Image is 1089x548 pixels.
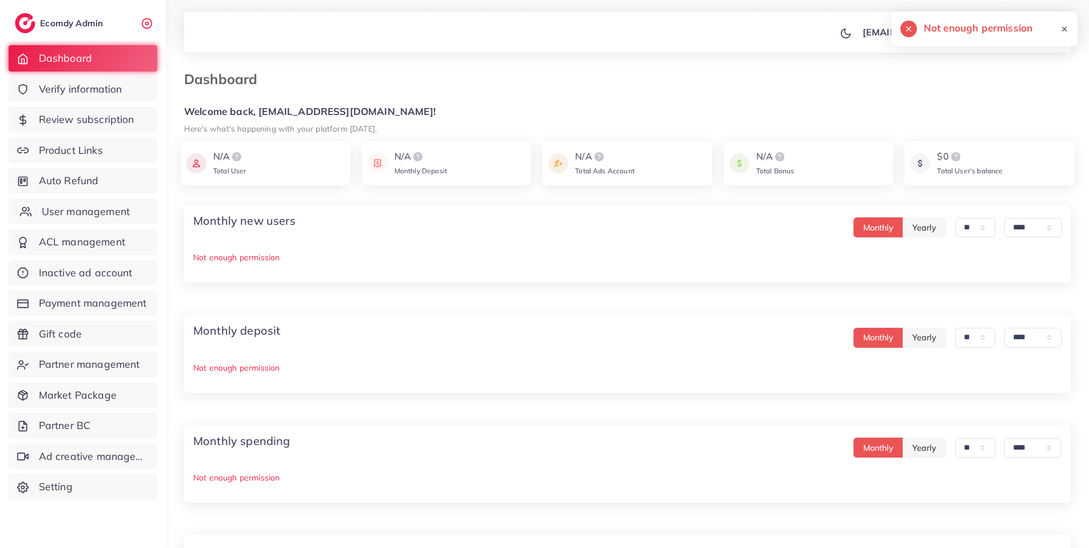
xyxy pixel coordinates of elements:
span: Partner management [39,357,140,372]
small: Here's what's happening with your platform [DATE]. [184,124,377,133]
button: Monthly [853,217,903,237]
a: Payment management [9,290,157,316]
button: Yearly [903,438,946,458]
span: Verify information [39,82,122,97]
a: Inactive ad account [9,260,157,286]
a: Setting [9,474,157,500]
a: User management [9,198,157,225]
h5: Welcome back, [EMAIL_ADDRESS][DOMAIN_NAME]! [184,106,1071,118]
img: icon payment [368,150,388,177]
button: Monthly [853,328,903,348]
button: Yearly [903,217,946,237]
img: icon payment [548,150,568,177]
a: Product Links [9,137,157,164]
a: Partner management [9,351,157,378]
h2: Ecomdy Admin [40,18,106,29]
p: Not enough permission [193,251,1062,264]
img: icon payment [729,150,749,177]
a: Review subscription [9,106,157,133]
span: Total User’s balance [937,166,1003,175]
p: Not enough permission [193,361,1062,375]
div: N/A [213,150,246,164]
img: logo [411,150,425,164]
a: Auto Refund [9,168,157,194]
div: N/A [394,150,447,164]
span: User management [42,204,130,219]
img: logo [949,150,963,164]
h4: Monthly new users [193,214,296,228]
a: Market Package [9,382,157,408]
div: $0 [937,150,1003,164]
a: logoEcomdy Admin [15,13,106,33]
img: logo [592,150,606,164]
img: logo [773,150,787,164]
img: icon payment [186,150,206,177]
span: Dashboard [39,51,92,66]
a: Verify information [9,76,157,102]
span: Inactive ad account [39,265,133,280]
span: Total Bonus [756,166,795,175]
a: Dashboard [9,45,157,72]
h4: Monthly spending [193,434,290,448]
span: Payment management [39,296,147,311]
span: Gift code [39,327,82,341]
img: logo [15,13,35,33]
div: N/A [756,150,795,164]
a: Gift code [9,321,157,347]
span: Partner BC [39,418,91,433]
span: Product Links [39,143,103,158]
h4: Monthly deposit [193,324,280,337]
a: [EMAIL_ADDRESS][DOMAIN_NAME]avatar [856,21,1062,43]
span: Ad creative management [39,449,149,464]
span: Market Package [39,388,117,403]
span: Auto Refund [39,173,99,188]
a: ACL management [9,229,157,255]
p: Not enough permission [193,471,1062,485]
button: Yearly [903,328,946,348]
a: Ad creative management [9,443,157,470]
span: Setting [39,479,73,494]
span: Total Ads Account [575,166,635,175]
span: Review subscription [39,112,134,127]
button: Monthly [853,438,903,458]
span: ACL management [39,235,125,249]
span: Monthly Deposit [394,166,447,175]
img: icon payment [910,150,930,177]
div: N/A [575,150,635,164]
a: Partner BC [9,412,157,439]
h5: Not enough permission [924,21,1032,35]
p: [EMAIL_ADDRESS][DOMAIN_NAME] [863,25,1027,39]
span: Total User [213,166,246,175]
img: logo [230,150,244,164]
h3: Dashboard [184,71,266,88]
